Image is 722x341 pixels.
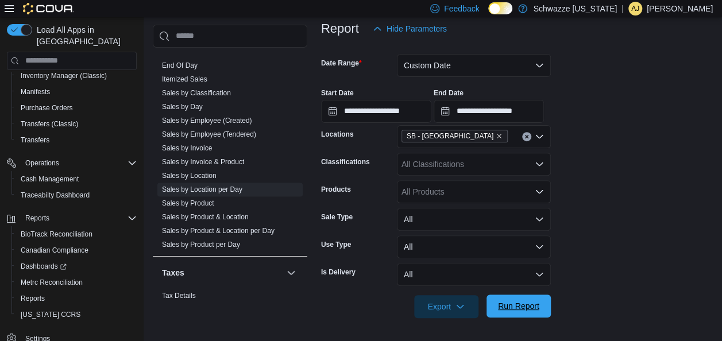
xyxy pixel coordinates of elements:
span: Sales by Employee (Tendered) [162,130,256,139]
span: End Of Day [162,61,198,70]
span: Itemized Sales [162,75,207,84]
span: Operations [25,158,59,168]
span: Reports [16,292,137,305]
span: Canadian Compliance [21,246,88,255]
span: Cash Management [16,172,137,186]
span: Transfers [16,133,137,147]
button: Traceabilty Dashboard [11,187,141,203]
span: Manifests [21,87,50,96]
button: All [397,208,551,231]
label: Sale Type [321,212,353,222]
button: Taxes [284,266,298,280]
button: Open list of options [535,187,544,196]
button: Open list of options [535,160,544,169]
button: Purchase Orders [11,100,141,116]
a: Sales by Product [162,199,214,207]
label: Classifications [321,157,370,166]
span: Reports [25,214,49,223]
button: Sales [284,36,298,49]
span: Export [421,295,472,318]
div: Sales [153,59,307,256]
a: Reports [16,292,49,305]
h3: Taxes [162,267,184,278]
button: Canadian Compliance [11,242,141,258]
a: Sales by Product & Location [162,213,249,221]
button: Clear input [522,132,531,141]
span: Dark Mode [488,14,489,15]
a: Dashboards [16,259,71,273]
button: Transfers (Classic) [11,116,141,132]
button: All [397,263,551,286]
a: Manifests [16,85,55,99]
span: SB - Aurora [401,130,508,142]
input: Press the down key to open a popover containing a calendar. [434,100,544,123]
span: Purchase Orders [16,101,137,115]
button: Remove SB - Aurora from selection in this group [496,133,503,139]
button: Taxes [162,267,282,278]
button: Metrc Reconciliation [11,274,141,290]
button: BioTrack Reconciliation [11,226,141,242]
span: Sales by Product per Day [162,240,240,249]
img: Cova [23,3,74,14]
span: Feedback [444,3,479,14]
span: Transfers (Classic) [16,117,137,131]
a: End Of Day [162,61,198,69]
label: Locations [321,130,354,139]
a: Sales by Product per Day [162,241,240,249]
a: Sales by Location [162,172,217,180]
button: Cash Management [11,171,141,187]
a: Traceabilty Dashboard [16,188,94,202]
span: Sales by Product & Location per Day [162,226,275,235]
button: Reports [11,290,141,307]
span: BioTrack Reconciliation [21,230,92,239]
span: SB - [GEOGRAPHIC_DATA] [407,130,493,142]
label: Start Date [321,88,354,98]
button: Reports [21,211,54,225]
a: Sales by Employee (Tendered) [162,130,256,138]
a: Dashboards [11,258,141,274]
span: Metrc Reconciliation [16,276,137,289]
span: Load All Apps in [GEOGRAPHIC_DATA] [32,24,137,47]
span: Washington CCRS [16,308,137,321]
span: Sales by Product & Location [162,212,249,222]
span: Dashboards [16,259,137,273]
span: [US_STATE] CCRS [21,310,80,319]
button: [US_STATE] CCRS [11,307,141,323]
span: Canadian Compliance [16,243,137,257]
span: Cash Management [21,175,79,184]
span: Run Report [498,300,539,312]
span: Purchase Orders [21,103,73,113]
a: Sales by Classification [162,89,231,97]
label: End Date [434,88,464,98]
a: Itemized Sales [162,75,207,83]
button: Open list of options [535,132,544,141]
span: Sales by Location per Day [162,185,242,194]
span: Inventory Manager (Classic) [21,71,107,80]
a: Transfers [16,133,54,147]
a: Sales by Day [162,103,203,111]
a: Sales by Employee (Created) [162,117,252,125]
button: Custom Date [397,54,551,77]
button: Transfers [11,132,141,148]
a: [US_STATE] CCRS [16,308,85,321]
span: Hide Parameters [387,23,447,34]
span: Tax Details [162,291,196,300]
a: Cash Management [16,172,83,186]
span: AJ [631,2,639,15]
span: Sales by Product [162,199,214,208]
input: Press the down key to open a popover containing a calendar. [321,100,431,123]
a: Sales by Location per Day [162,185,242,193]
input: Dark Mode [488,2,512,14]
span: Traceabilty Dashboard [21,191,90,200]
a: Canadian Compliance [16,243,93,257]
a: Tax Details [162,292,196,300]
p: Schwazze [US_STATE] [533,2,617,15]
button: Run Report [487,294,551,317]
button: Reports [2,210,141,226]
button: Operations [21,156,64,170]
label: Use Type [321,240,351,249]
div: Arcelia Johnson [628,2,642,15]
span: Dashboards [21,262,67,271]
button: Export [414,295,478,318]
a: Sales by Product & Location per Day [162,227,275,235]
